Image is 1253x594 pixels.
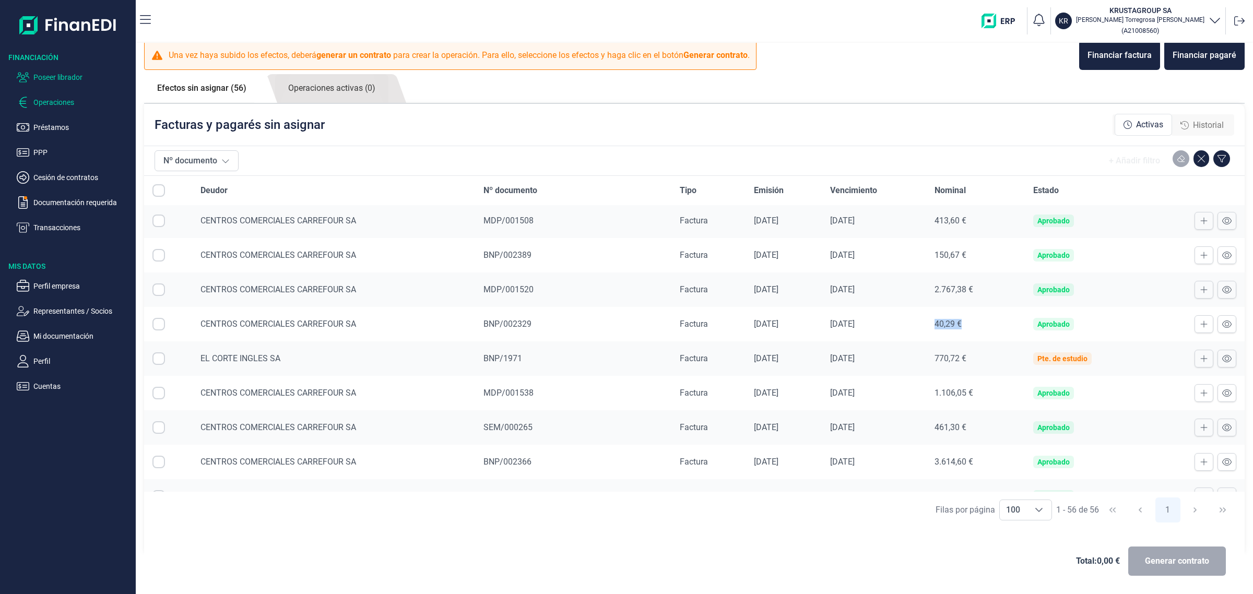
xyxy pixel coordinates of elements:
span: EL CORTE INGLES SA [200,491,280,501]
button: Financiar factura [1079,41,1160,70]
span: Factura [680,422,708,432]
div: Row Selected null [152,249,165,262]
div: [DATE] [754,491,813,502]
span: Factura [680,491,708,501]
div: Aprobado [1037,423,1070,432]
div: Aprobado [1037,389,1070,397]
div: Row Selected null [152,490,165,503]
div: Choose [1026,500,1051,520]
button: Previous Page [1128,497,1153,522]
div: 150,67 € [935,250,1016,260]
button: Last Page [1210,497,1235,522]
div: [DATE] [754,353,813,364]
span: Tipo [680,184,696,197]
p: Representantes / Socios [33,305,132,317]
button: PPP [17,146,132,159]
button: Nº documento [155,150,239,171]
a: Efectos sin asignar (56) [144,74,259,102]
span: Factura [680,353,708,363]
span: Nominal [935,184,966,197]
div: Historial [1172,115,1232,136]
span: BNP/002366 [483,457,531,467]
span: CENTROS COMERCIALES CARREFOUR SA [200,388,356,398]
p: Operaciones [33,96,132,109]
p: Facturas y pagarés sin asignar [155,116,325,133]
div: 1.106,05 € [935,388,1016,398]
b: Generar contrato [683,50,748,60]
button: Cuentas [17,380,132,393]
p: Mi documentación [33,330,132,342]
span: Factura [680,216,708,225]
p: Préstamos [33,121,132,134]
div: [DATE] [830,216,918,226]
div: [DATE] [830,250,918,260]
div: [DATE] [830,388,918,398]
div: [DATE] [754,216,813,226]
p: [PERSON_NAME] Torregrosa [PERSON_NAME] [1076,16,1204,24]
span: Vencimiento [830,184,877,197]
a: Operaciones activas (0) [275,74,388,103]
span: CENTROS COMERCIALES CARREFOUR SA [200,250,356,260]
div: 413,60 € [935,216,1016,226]
button: Page 1 [1155,497,1180,522]
div: Financiar factura [1087,49,1152,62]
div: 1.815,00 € [935,491,1016,502]
div: [DATE] [754,388,813,398]
span: 2002016104 [483,491,530,501]
button: Poseer librador [17,71,132,84]
div: Row Selected null [152,318,165,330]
span: BNP/002329 [483,319,531,329]
div: [DATE] [754,250,813,260]
p: Perfil [33,355,132,367]
button: Operaciones [17,96,132,109]
div: Row Selected null [152,215,165,227]
div: Aprobado [1037,286,1070,294]
b: generar un contrato [316,50,391,60]
span: CENTROS COMERCIALES CARREFOUR SA [200,422,356,432]
div: 3.614,60 € [935,457,1016,467]
div: 2.767,38 € [935,284,1016,295]
span: Estado [1033,184,1059,197]
span: Total: 0,00 € [1076,555,1120,567]
div: [DATE] [830,422,918,433]
div: [DATE] [830,319,918,329]
div: Row Selected null [152,421,165,434]
button: Préstamos [17,121,132,134]
span: SEM/000265 [483,422,533,432]
div: 461,30 € [935,422,1016,433]
span: Factura [680,250,708,260]
button: First Page [1100,497,1125,522]
button: Transacciones [17,221,132,234]
span: EL CORTE INGLES SA [200,353,280,363]
div: Row Selected null [152,387,165,399]
button: Documentación requerida [17,196,132,209]
div: Filas por página [936,504,995,516]
span: Factura [680,284,708,294]
button: Next Page [1183,497,1208,522]
p: Una vez haya subido los efectos, deberá para crear la operación. Para ello, seleccione los efecto... [169,49,750,62]
span: Activas [1136,118,1163,131]
div: Aprobado [1037,217,1070,225]
div: [DATE] [830,457,918,467]
p: PPP [33,146,132,159]
button: Financiar pagaré [1164,41,1245,70]
img: erp [982,14,1023,28]
div: Aprobado [1037,320,1070,328]
button: Cesión de contratos [17,171,132,184]
span: BNP/002389 [483,250,531,260]
span: Nº documento [483,184,537,197]
span: Historial [1193,119,1224,132]
p: Perfil empresa [33,280,132,292]
p: Documentación requerida [33,196,132,209]
div: [DATE] [754,457,813,467]
button: KRKRUSTAGROUP SA[PERSON_NAME] Torregrosa [PERSON_NAME](A21008560) [1055,5,1221,37]
div: Aprobado [1037,251,1070,259]
img: Logo de aplicación [19,8,117,42]
div: 40,29 € [935,319,1016,329]
span: Emisión [754,184,784,197]
span: CENTROS COMERCIALES CARREFOUR SA [200,216,356,225]
button: Representantes / Socios [17,305,132,317]
span: CENTROS COMERCIALES CARREFOUR SA [200,457,356,467]
p: KR [1059,16,1068,26]
span: MDP/001508 [483,216,534,225]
